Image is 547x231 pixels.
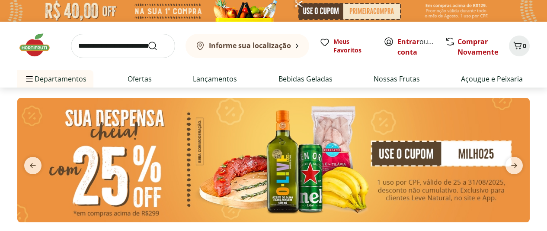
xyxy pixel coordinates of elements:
button: next [499,157,530,174]
a: Entrar [397,37,419,46]
button: Informe sua localização [186,34,309,58]
button: Carrinho [509,36,530,56]
span: Meus Favoritos [333,37,373,55]
button: Menu [24,68,35,89]
button: Submit Search [147,41,168,51]
a: Bebidas Geladas [278,74,333,84]
img: Hortifruti [17,32,61,58]
a: Açougue e Peixaria [461,74,523,84]
input: search [71,34,175,58]
span: ou [397,36,436,57]
img: cupom [17,98,530,222]
a: Nossas Frutas [374,74,420,84]
a: Ofertas [128,74,152,84]
span: 0 [523,42,526,50]
button: previous [17,157,48,174]
b: Informe sua localização [209,41,291,50]
a: Meus Favoritos [320,37,373,55]
a: Comprar Novamente [457,37,498,57]
a: Criar conta [397,37,445,57]
a: Lançamentos [193,74,237,84]
span: Departamentos [24,68,86,89]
